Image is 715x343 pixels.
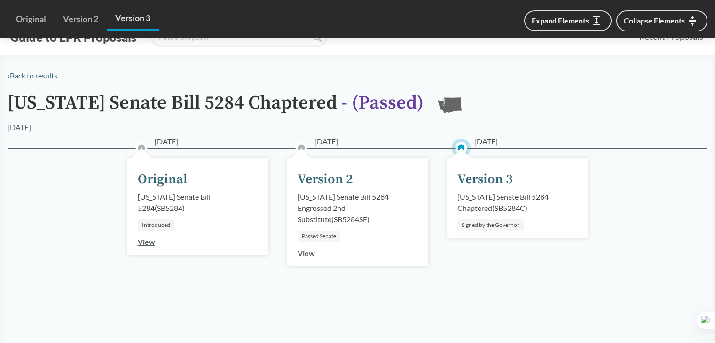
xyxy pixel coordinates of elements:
[107,8,159,31] a: Version 3
[138,191,258,214] div: [US_STATE] Senate Bill 5284 ( SB5284 )
[616,10,707,31] button: Collapse Elements
[314,136,338,147] span: [DATE]
[298,231,340,242] div: Passed Senate
[341,91,424,115] span: - ( Passed )
[524,10,612,31] button: Expand Elements
[55,8,107,30] a: Version 2
[138,170,188,189] div: Original
[457,219,524,231] div: Signed by the Governor
[138,219,174,231] div: Introduced
[457,191,578,214] div: [US_STATE] Senate Bill 5284 Chaptered ( SB5284C )
[457,170,513,189] div: Version 3
[298,170,353,189] div: Version 2
[8,8,55,30] a: Original
[155,136,178,147] span: [DATE]
[138,237,155,246] a: View
[298,249,315,257] a: View
[298,191,418,225] div: [US_STATE] Senate Bill 5284 Engrossed 2nd Substitute ( SB5284SE )
[8,122,31,133] div: [DATE]
[8,93,424,122] h1: [US_STATE] Senate Bill 5284 Chaptered
[474,136,498,147] span: [DATE]
[8,71,57,80] a: ‹Back to results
